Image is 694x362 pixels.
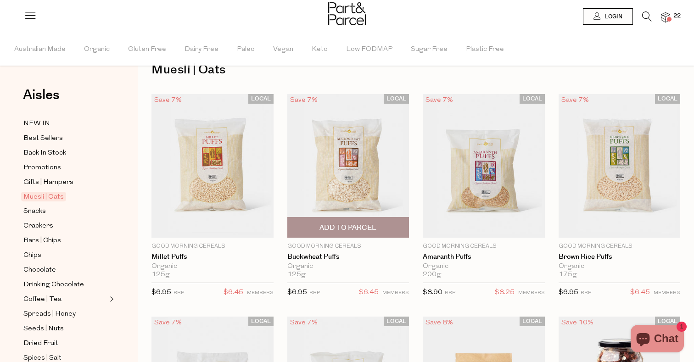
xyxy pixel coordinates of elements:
span: 22 [671,12,683,20]
span: $6.95 [287,289,307,296]
a: Chocolate [23,264,107,276]
div: Organic [151,262,274,271]
span: Drinking Chocolate [23,279,84,290]
span: $6.45 [630,287,650,299]
span: $8.90 [423,289,442,296]
span: 125g [151,271,170,279]
span: Paleo [237,33,255,66]
a: Millet Puffs [151,253,274,261]
span: Keto [312,33,328,66]
a: Bars | Chips [23,235,107,246]
div: Save 10% [559,317,596,329]
img: Brown Rice Puffs [559,94,681,238]
span: Chocolate [23,265,56,276]
a: Chips [23,250,107,261]
div: Save 7% [151,317,185,329]
small: MEMBERS [518,290,545,295]
div: Organic [559,262,681,271]
img: Amaranth Puffs [423,94,545,238]
a: Muesli | Oats [23,191,107,202]
span: Spreads | Honey [23,309,76,320]
p: Good Morning Cereals [287,242,409,251]
img: Millet Puffs [151,94,274,238]
span: Sugar Free [411,33,448,66]
span: Seeds | Nuts [23,323,64,334]
span: Organic [84,33,110,66]
span: Plastic Free [466,33,504,66]
div: Save 7% [287,94,320,106]
a: Promotions [23,162,107,173]
span: Low FODMAP [346,33,392,66]
a: Spreads | Honey [23,308,107,320]
span: LOCAL [520,317,545,326]
span: LOCAL [248,317,274,326]
span: $8.25 [495,287,515,299]
a: Drinking Chocolate [23,279,107,290]
span: Crackers [23,221,53,232]
span: LOCAL [520,94,545,104]
span: LOCAL [248,94,274,104]
small: RRP [581,290,591,295]
h1: Muesli | Oats [151,59,680,80]
span: LOCAL [384,94,409,104]
div: Organic [287,262,409,271]
span: LOCAL [384,317,409,326]
span: Chips [23,250,41,261]
img: Part&Parcel [328,2,366,25]
button: Add To Parcel [287,217,409,238]
p: Good Morning Cereals [559,242,681,251]
a: Dried Fruit [23,338,107,349]
a: Login [583,8,633,25]
span: Snacks [23,206,46,217]
div: Organic [423,262,545,271]
span: $6.95 [559,289,578,296]
a: Coffee | Tea [23,294,107,305]
span: Muesli | Oats [21,192,66,201]
inbox-online-store-chat: Shopify online store chat [628,325,687,355]
span: Login [602,13,622,21]
div: Save 7% [559,94,592,106]
a: Buckwheat Puffs [287,253,409,261]
div: Save 7% [423,94,456,106]
span: 200g [423,271,441,279]
div: Save 7% [287,317,320,329]
small: RRP [173,290,184,295]
div: Save 8% [423,317,456,329]
span: Add To Parcel [319,223,376,233]
span: LOCAL [655,317,680,326]
span: Dried Fruit [23,338,58,349]
a: Gifts | Hampers [23,177,107,188]
div: Save 7% [151,94,185,106]
a: Aisles [23,88,60,111]
span: Australian Made [14,33,66,66]
span: $6.45 [224,287,243,299]
a: NEW IN [23,118,107,129]
span: Dairy Free [185,33,218,66]
a: Seeds | Nuts [23,323,107,334]
span: Aisles [23,85,60,105]
a: Best Sellers [23,133,107,144]
small: MEMBERS [247,290,274,295]
span: NEW IN [23,118,50,129]
small: RRP [445,290,455,295]
span: Gifts | Hampers [23,177,73,188]
a: Snacks [23,206,107,217]
span: Coffee | Tea [23,294,62,305]
p: Good Morning Cereals [151,242,274,251]
span: Gluten Free [128,33,166,66]
a: Amaranth Puffs [423,253,545,261]
span: 175g [559,271,577,279]
span: Best Sellers [23,133,63,144]
a: Back In Stock [23,147,107,159]
img: Buckwheat Puffs [287,94,409,238]
span: $6.95 [151,289,171,296]
small: RRP [309,290,320,295]
p: Good Morning Cereals [423,242,545,251]
a: Brown Rice Puffs [559,253,681,261]
span: Promotions [23,162,61,173]
button: Expand/Collapse Coffee | Tea [107,294,114,305]
span: Bars | Chips [23,235,61,246]
span: Vegan [273,33,293,66]
span: LOCAL [655,94,680,104]
span: Back In Stock [23,148,66,159]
